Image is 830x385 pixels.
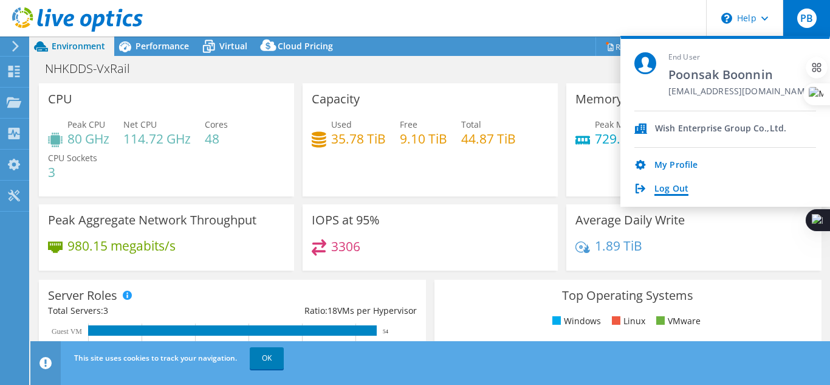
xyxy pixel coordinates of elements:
span: Free [400,119,417,130]
h3: IOPS at 95% [312,213,380,227]
h1: NHKDDS-VxRail [39,62,149,75]
span: Poonsak Boonnin [668,66,813,83]
span: Cores [205,119,228,130]
div: Total Servers: [48,304,232,317]
h4: 35.78 TiB [331,132,386,145]
span: End User [668,52,813,63]
a: OK [250,347,284,369]
span: PB [797,9,817,28]
h3: Server Roles [48,289,117,302]
span: Peak Memory Usage [595,119,677,130]
text: 54 [383,328,389,335]
li: VMware [653,314,701,328]
h4: 114.72 GHz [123,132,191,145]
span: Peak CPU [67,119,105,130]
h3: Peak Aggregate Network Throughput [48,213,256,227]
text: Guest VM [52,327,82,336]
span: This site uses cookies to track your navigation. [74,353,237,363]
span: Cloud Pricing [278,40,333,52]
a: My Profile [654,160,698,172]
a: Log Out [654,184,688,195]
h3: Average Daily Write [575,213,685,227]
svg: \n [721,13,732,24]
span: 18 [328,305,337,316]
h3: Capacity [312,92,360,106]
h4: 80 GHz [67,132,109,145]
span: Performance [135,40,189,52]
span: Used [331,119,352,130]
h3: Top Operating Systems [444,289,812,302]
li: Linux [609,314,645,328]
a: Reports [595,37,654,56]
h3: Memory [575,92,623,106]
h4: 48 [205,132,228,145]
span: Total [461,119,481,130]
h4: 980.15 megabits/s [67,239,176,252]
span: Virtual [219,40,247,52]
h4: 3 [48,165,97,179]
h4: 1.89 TiB [595,239,642,252]
h4: 729.26 GiB [595,132,677,145]
div: Wish Enterprise Group Co.,Ltd. [655,123,786,135]
div: Ratio: VMs per Hypervisor [232,304,416,317]
h4: 3306 [331,240,360,253]
span: Environment [52,40,105,52]
span: [EMAIL_ADDRESS][DOMAIN_NAME] [668,86,813,98]
h4: 9.10 TiB [400,132,447,145]
span: Net CPU [123,119,157,130]
span: CPU Sockets [48,152,97,164]
li: Windows [549,314,601,328]
h3: CPU [48,92,72,106]
span: 3 [103,305,108,316]
h4: 44.87 TiB [461,132,516,145]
